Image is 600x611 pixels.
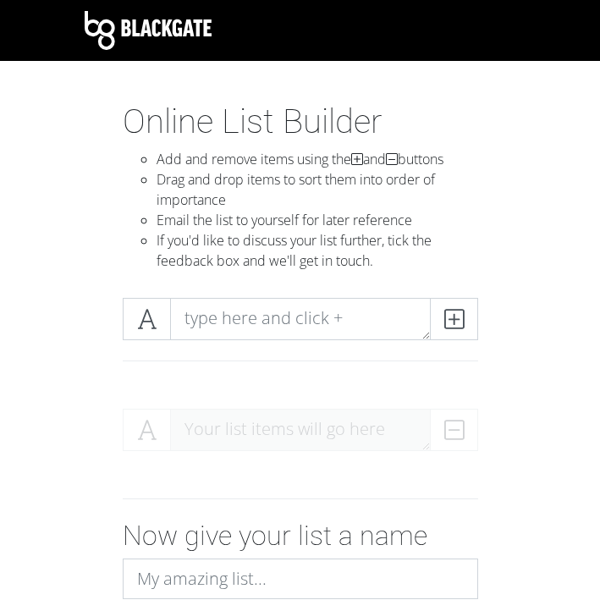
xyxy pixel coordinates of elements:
li: Email the list to yourself for later reference [157,210,478,230]
li: Add and remove items using the and buttons [157,149,478,169]
h1: Online List Builder [123,102,478,142]
li: Drag and drop items to sort them into order of importance [157,169,478,210]
input: My amazing list... [123,559,478,599]
h2: Now give your list a name [123,520,478,552]
img: Blackgate [85,11,212,50]
li: If you'd like to discuss your list further, tick the feedback box and we'll get in touch. [157,230,478,271]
